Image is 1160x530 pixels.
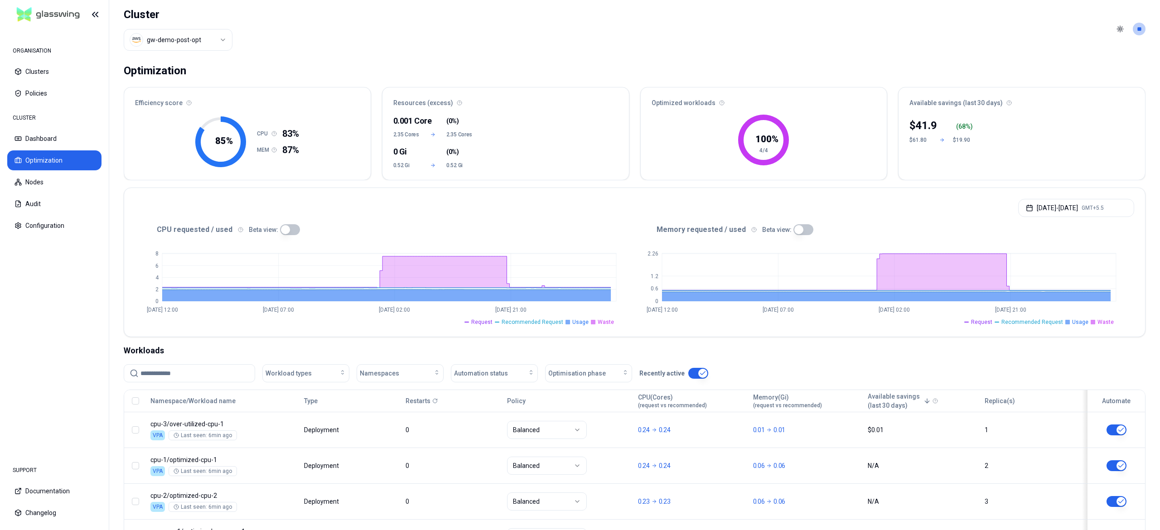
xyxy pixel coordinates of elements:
h1: CPU [257,130,271,137]
tspan: [DATE] 12:00 [646,307,677,313]
button: CPU(Cores)(request vs recommended) [638,392,707,410]
tspan: 4 [155,275,159,281]
div: Memory(Gi) [753,393,822,409]
div: VPA [150,502,165,512]
p: 0.06 [753,497,765,506]
tspan: 4/4 [759,147,768,154]
button: [DATE]-[DATE]GMT+5.5 [1018,199,1134,217]
button: Namespaces [357,364,444,382]
div: $0.01 [868,425,976,434]
div: Last seen: 6min ago [174,503,232,511]
span: GMT+5.5 [1082,204,1104,212]
p: optimized-cpu-1 [150,455,296,464]
h1: MEM [257,146,271,154]
div: Deployment [304,425,340,434]
div: 0 [406,497,499,506]
span: Waste [1097,318,1114,326]
div: $ [909,118,937,133]
tspan: 2.26 [648,251,658,257]
tspan: [DATE] 12:00 [147,307,178,313]
button: Clusters [7,62,101,82]
div: Available savings (last 30 days) [899,87,1145,113]
span: 0% [449,147,457,156]
div: N/A [868,461,976,470]
div: Resources (excess) [382,87,629,113]
div: N/A [868,497,976,506]
tspan: 6 [155,263,159,269]
tspan: [DATE] 21:00 [495,307,527,313]
span: 83% [282,127,299,140]
button: Optimization [7,150,101,170]
span: Request [471,318,493,326]
img: aws [132,35,141,44]
button: Changelog [7,503,101,523]
div: 3 [985,497,1078,506]
span: 2.35 Cores [393,131,420,138]
span: (request vs recommended) [753,402,822,409]
div: Optimized workloads [641,87,887,113]
div: VPA [150,430,165,440]
span: 0.52 Gi [393,162,420,169]
tspan: 0 [655,298,658,304]
span: Usage [572,318,589,326]
div: Last seen: 6min ago [174,467,232,475]
div: Optimization [124,62,186,80]
button: Nodes [7,172,101,192]
span: Recommended Request [502,318,563,326]
p: 0.23 [659,497,671,506]
tspan: 0.6 [651,285,658,292]
tspan: 8 [155,251,159,257]
button: Documentation [7,481,101,501]
tspan: [DATE] 02:00 [879,307,910,313]
div: Policy [507,396,630,405]
p: Recently active [639,369,685,378]
tspan: 0 [155,298,159,304]
span: Workload types [266,369,312,378]
span: 87% [282,144,299,156]
tspan: [DATE] 07:00 [263,307,294,313]
div: 2 [985,461,1078,470]
div: Deployment [304,497,340,506]
div: Last seen: 6min ago [174,432,232,439]
span: 2.35 Cores [446,131,473,138]
span: (request vs recommended) [638,402,707,409]
span: Request [971,318,992,326]
span: ( ) [446,147,459,156]
button: Replica(s) [985,392,1015,410]
span: 0.52 Gi [446,162,473,169]
div: Efficiency score [124,87,371,113]
p: 0.23 [638,497,650,506]
p: 0.24 [659,425,671,434]
p: Restarts [406,396,430,405]
p: 0.06 [773,497,785,506]
button: Policies [7,83,101,103]
tspan: 100 % [755,134,778,145]
div: $61.80 [909,136,931,144]
span: Optimisation phase [548,369,606,378]
div: gw-demo-post-opt [147,35,201,44]
button: Select a value [124,29,232,51]
div: CLUSTER [7,109,101,127]
div: ( %) [956,122,975,131]
p: optimized-cpu-2 [150,491,296,500]
button: Dashboard [7,129,101,149]
div: 0.001 Core [393,115,420,127]
button: Type [304,392,318,410]
p: 0.01 [773,425,785,434]
button: Namespace/Workload name [150,392,236,410]
tspan: 85 % [215,135,233,146]
p: Beta view: [762,225,792,234]
div: Memory requested / used [635,224,1135,235]
div: CPU(Cores) [638,393,707,409]
div: ORGANISATION [7,42,101,60]
div: 1 [985,425,1078,434]
button: Memory(Gi)(request vs recommended) [753,392,822,410]
p: 0.06 [773,461,785,470]
img: GlassWing [13,4,83,25]
p: 0.24 [659,461,671,470]
p: 0.24 [638,461,650,470]
button: Available savings(last 30 days) [868,392,931,410]
div: $19.90 [953,136,975,144]
button: Configuration [7,216,101,236]
p: 68 [958,122,966,131]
